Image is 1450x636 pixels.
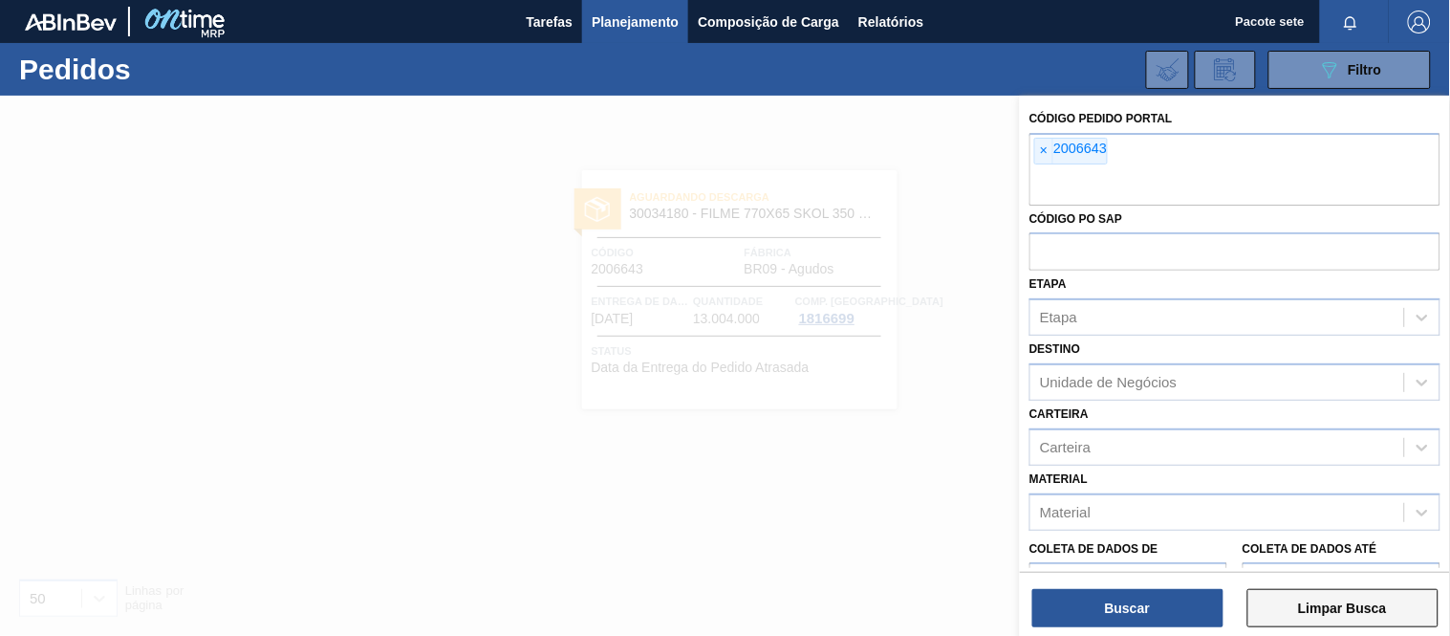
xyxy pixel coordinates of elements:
font: Tarefas [526,14,573,30]
font: 2006643 [1053,141,1107,156]
div: Solicitação de Revisão de Pedidos [1195,51,1256,89]
button: Filtro [1268,51,1431,89]
font: Filtro [1349,62,1382,77]
font: Composição de Carga [698,14,839,30]
font: Pedidos [19,54,131,85]
font: Material [1029,472,1088,486]
font: Relatórios [858,14,923,30]
font: Destino [1029,342,1080,356]
button: Notificações [1320,9,1381,35]
input: dd/mm/aaaa [1243,562,1440,601]
font: Material [1040,504,1091,520]
font: Coleta de dados de [1029,542,1158,556]
input: dd/mm/aaaa [1029,562,1227,601]
font: Carteira [1040,439,1091,455]
div: Importar Negociações dos Pedidos [1146,51,1189,89]
font: Etapa [1040,310,1077,326]
img: TNhmsLtSVTkK8tSr43FrP2fwEKptu5GPRR3wAAAABJRU5ErkJggg== [25,13,117,31]
font: × [1040,143,1048,158]
font: Carteira [1029,407,1089,421]
font: Código PO SAP [1029,212,1122,226]
font: Planejamento [592,14,679,30]
font: Unidade de Negócios [1040,375,1177,391]
font: Etapa [1029,277,1067,291]
img: Sair [1408,11,1431,33]
font: Código Pedido Portal [1029,112,1173,125]
font: Coleta de dados até [1243,542,1377,556]
font: Pacote sete [1236,14,1305,29]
